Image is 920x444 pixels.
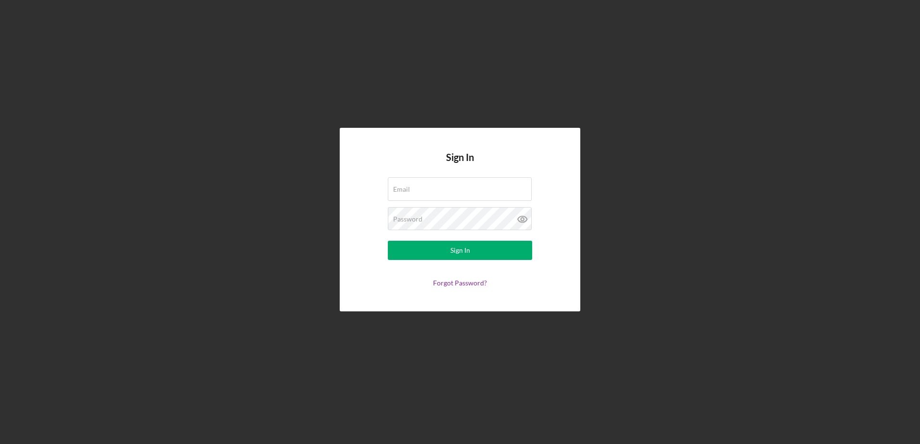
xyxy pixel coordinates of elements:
[388,241,532,260] button: Sign In
[393,215,422,223] label: Password
[446,152,474,177] h4: Sign In
[433,279,487,287] a: Forgot Password?
[393,185,410,193] label: Email
[450,241,470,260] div: Sign In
